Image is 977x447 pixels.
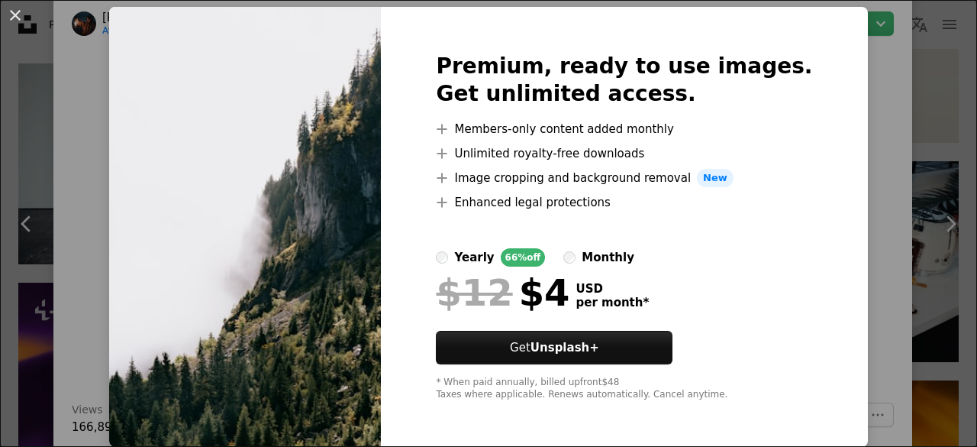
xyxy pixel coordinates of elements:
[576,296,649,309] span: per month *
[501,248,546,267] div: 66% off
[454,248,494,267] div: yearly
[436,53,812,108] h2: Premium, ready to use images. Get unlimited access.
[697,169,734,187] span: New
[436,144,812,163] li: Unlimited royalty-free downloads
[436,377,812,401] div: * When paid annually, billed upfront $48 Taxes where applicable. Renews automatically. Cancel any...
[436,273,569,313] div: $4
[436,251,448,264] input: yearly66%off
[436,193,812,212] li: Enhanced legal protections
[436,120,812,138] li: Members-only content added monthly
[436,331,672,364] button: GetUnsplash+
[530,341,599,355] strong: Unsplash+
[109,7,381,447] img: photo-1758642882005-447873fd2d29
[436,169,812,187] li: Image cropping and background removal
[576,282,649,296] span: USD
[563,251,576,264] input: monthly
[436,273,512,313] span: $12
[582,248,634,267] div: monthly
